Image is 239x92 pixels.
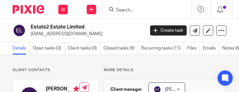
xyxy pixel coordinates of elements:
a: Recurring tasks (11) [141,42,184,55]
p: Client contacts [13,68,99,73]
i: Primary [73,86,79,92]
a: Emails [203,42,219,55]
img: svg%3E [13,24,26,37]
p: [EMAIL_ADDRESS][DOMAIN_NAME] [31,31,141,37]
span: [PERSON_NAME] [165,87,200,92]
input: Search [115,8,172,13]
p: More details [104,68,226,73]
a: Client tasks (0) [68,42,100,55]
img: Pixie [13,5,44,14]
a: Files [187,42,200,55]
a: Closed tasks (9) [103,42,138,55]
a: Details [13,42,30,55]
a: Open tasks (3) [33,42,65,55]
h2: Estate2 Estate Limited [31,24,119,30]
a: Create task [150,25,187,36]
